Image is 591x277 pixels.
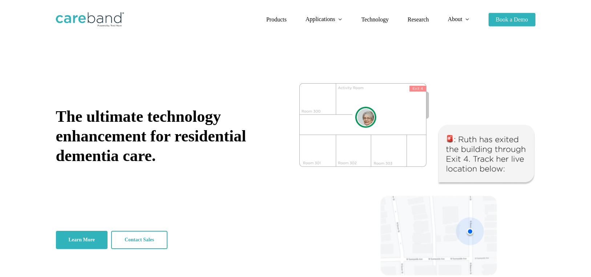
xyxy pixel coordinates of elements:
[56,108,246,165] span: The ultimate technology enhancement for residential dementia care.
[125,236,154,244] span: Contact Sales
[361,16,389,23] span: Technology
[408,17,429,23] a: Research
[56,12,124,27] img: CareBand
[266,17,287,23] a: Products
[361,17,389,23] a: Technology
[266,16,287,23] span: Products
[496,16,528,23] span: Book a Demo
[69,236,95,244] span: Learn More
[408,16,429,23] span: Research
[448,16,462,22] span: About
[56,231,108,249] a: Learn More
[305,16,343,23] a: Applications
[299,83,535,276] img: CareBand tracking system
[489,17,535,23] a: Book a Demo
[111,231,167,249] a: Contact Sales
[305,16,335,22] span: Applications
[448,16,470,23] a: About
